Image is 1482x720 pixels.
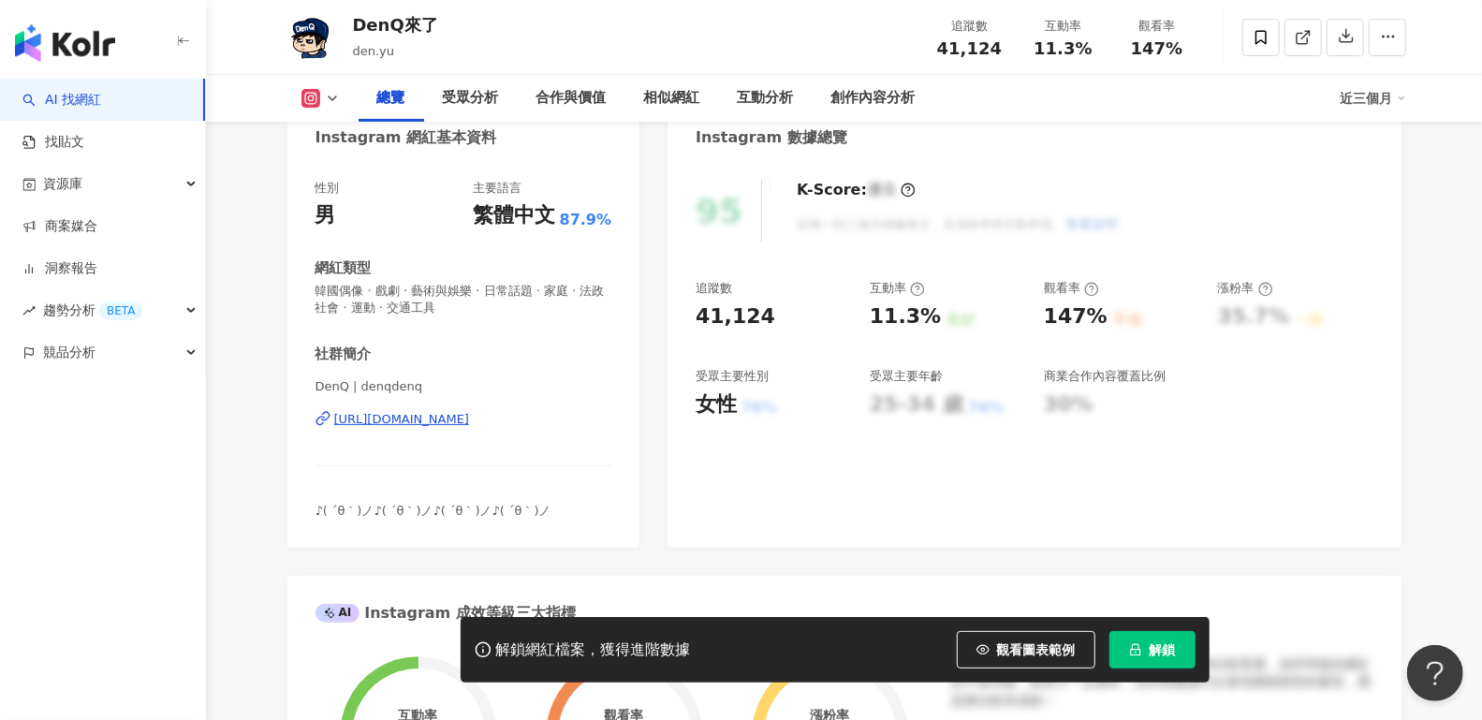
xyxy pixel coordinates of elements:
[22,217,97,236] a: 商案媒合
[696,302,775,331] div: 41,124
[315,258,372,278] div: 網紅類型
[1122,17,1193,36] div: 觀看率
[353,44,395,58] span: den.yu
[1218,280,1273,297] div: 漲粉率
[1150,642,1176,657] span: 解鎖
[315,201,336,230] div: 男
[696,280,732,297] div: 追蹤數
[937,38,1002,58] span: 41,124
[377,87,405,110] div: 總覽
[536,87,607,110] div: 合作與價值
[870,368,943,385] div: 受眾主要年齡
[1028,17,1099,36] div: 互動率
[22,259,97,278] a: 洞察報告
[870,280,925,297] div: 互動率
[1034,39,1092,58] span: 11.3%
[496,640,691,660] div: 解鎖網紅檔案，獲得進階數據
[473,201,555,230] div: 繁體中文
[99,301,142,320] div: BETA
[43,289,142,331] span: 趨勢分析
[952,655,1373,711] div: 該網紅的互動率和漲粉率都不錯，唯獨觀看率比較普通，為同等級的網紅的中低等級，效果不一定會好，但仍然建議可以發包開箱類型的案型，應該會比較有成效！
[315,283,612,316] span: 韓國偶像 · 戲劇 · 藝術與娛樂 · 日常話題 · 家庭 · 法政社會 · 運動 · 交通工具
[15,24,115,62] img: logo
[315,411,612,428] a: [URL][DOMAIN_NAME]
[696,390,737,419] div: 女性
[696,127,847,148] div: Instagram 數據總覽
[831,87,916,110] div: 創作內容分析
[283,9,339,66] img: KOL Avatar
[1109,631,1196,669] button: 解鎖
[22,91,101,110] a: searchAI 找網紅
[1341,83,1406,113] div: 近三個月
[1129,643,1142,656] span: lock
[315,127,497,148] div: Instagram 網紅基本資料
[315,604,360,623] div: AI
[443,87,499,110] div: 受眾分析
[1044,302,1108,331] div: 147%
[22,133,84,152] a: 找貼文
[696,368,769,385] div: 受眾主要性別
[315,180,340,197] div: 性別
[315,378,612,395] span: DenQ | denqdenq
[43,163,82,205] span: 資源庫
[353,13,438,37] div: DenQ來了
[738,87,794,110] div: 互動分析
[934,17,1005,36] div: 追蹤數
[797,180,916,200] div: K-Score :
[334,411,470,428] div: [URL][DOMAIN_NAME]
[1044,280,1099,297] div: 觀看率
[43,331,95,374] span: 競品分析
[644,87,700,110] div: 相似網紅
[315,504,551,518] span: ♪( ´θ｀)ノ♪( ´θ｀)ノ♪( ´θ｀)ノ♪( ´θ｀)ノ
[315,603,576,624] div: Instagram 成效等級三大指標
[473,180,521,197] div: 主要語言
[957,631,1095,669] button: 觀看圖表範例
[1131,39,1183,58] span: 147%
[315,345,372,364] div: 社群簡介
[560,210,612,230] span: 87.9%
[1044,368,1166,385] div: 商業合作內容覆蓋比例
[870,302,941,331] div: 11.3%
[997,642,1076,657] span: 觀看圖表範例
[22,304,36,317] span: rise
